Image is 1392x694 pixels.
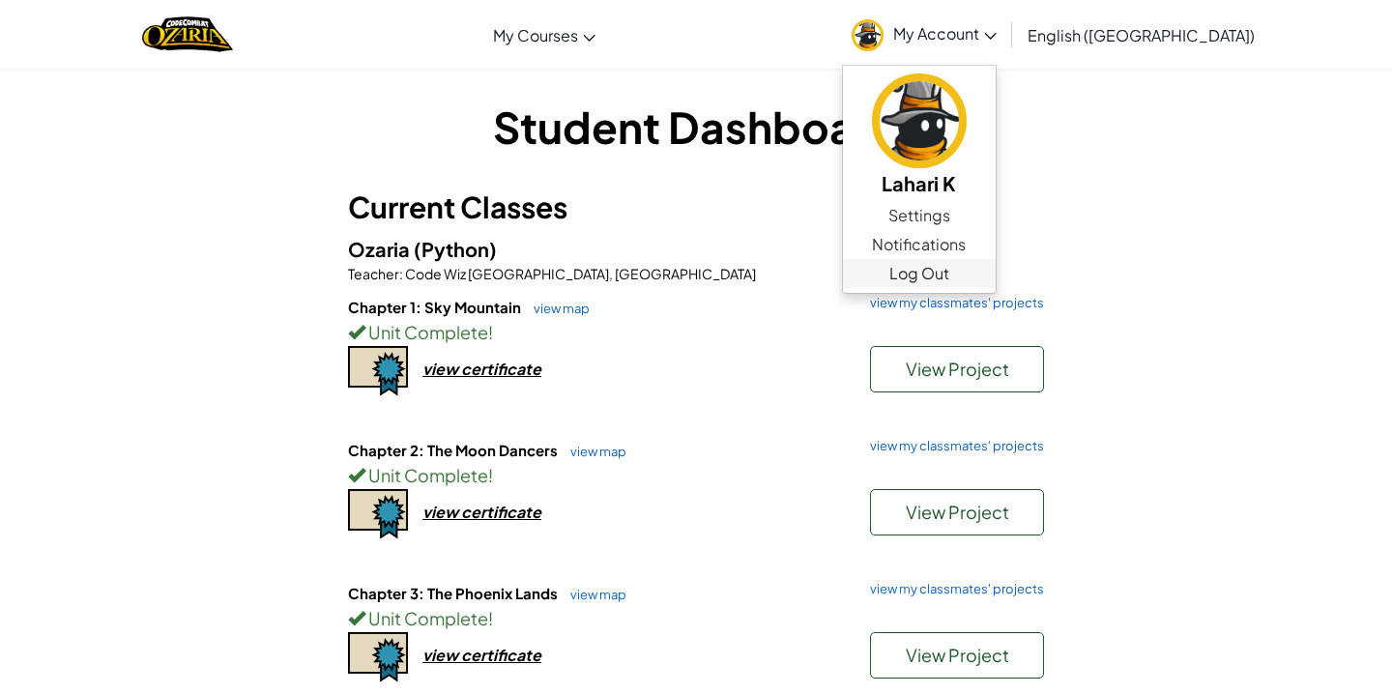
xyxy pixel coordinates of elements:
[403,265,756,282] span: Code Wiz [GEOGRAPHIC_DATA], [GEOGRAPHIC_DATA]
[348,237,414,261] span: Ozaria
[365,607,488,629] span: Unit Complete
[348,265,399,282] span: Teacher
[842,4,1006,65] a: My Account
[843,259,996,288] a: Log Out
[860,583,1044,595] a: view my classmates' projects
[843,230,996,259] a: Notifications
[1018,9,1264,61] a: English ([GEOGRAPHIC_DATA])
[348,502,541,522] a: view certificate
[843,201,996,230] a: Settings
[422,645,541,665] div: view certificate
[348,584,561,602] span: Chapter 3: The Phoenix Lands
[348,632,408,682] img: certificate-icon.png
[483,9,605,61] a: My Courses
[870,489,1044,535] button: View Project
[872,73,967,168] img: avatar
[906,358,1009,380] span: View Project
[348,97,1044,157] h1: Student Dashboard
[142,14,232,54] a: Ozaria by CodeCombat logo
[561,587,626,602] a: view map
[852,19,884,51] img: avatar
[488,321,493,343] span: !
[488,607,493,629] span: !
[348,346,408,396] img: certificate-icon.png
[870,632,1044,679] button: View Project
[414,237,497,261] span: (Python)
[422,502,541,522] div: view certificate
[348,186,1044,229] h3: Current Classes
[561,444,626,459] a: view map
[493,25,578,45] span: My Courses
[843,71,996,201] a: Lahari K
[142,14,232,54] img: Home
[365,321,488,343] span: Unit Complete
[893,23,997,43] span: My Account
[365,464,488,486] span: Unit Complete
[348,645,541,665] a: view certificate
[348,489,408,539] img: certificate-icon.png
[1028,25,1255,45] span: English ([GEOGRAPHIC_DATA])
[524,301,590,316] a: view map
[860,440,1044,452] a: view my classmates' projects
[422,359,541,379] div: view certificate
[906,501,1009,523] span: View Project
[348,441,561,459] span: Chapter 2: The Moon Dancers
[399,265,403,282] span: :
[488,464,493,486] span: !
[870,346,1044,392] button: View Project
[862,168,976,198] h5: Lahari K
[860,297,1044,309] a: view my classmates' projects
[348,298,524,316] span: Chapter 1: Sky Mountain
[906,644,1009,666] span: View Project
[348,359,541,379] a: view certificate
[872,233,966,256] span: Notifications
